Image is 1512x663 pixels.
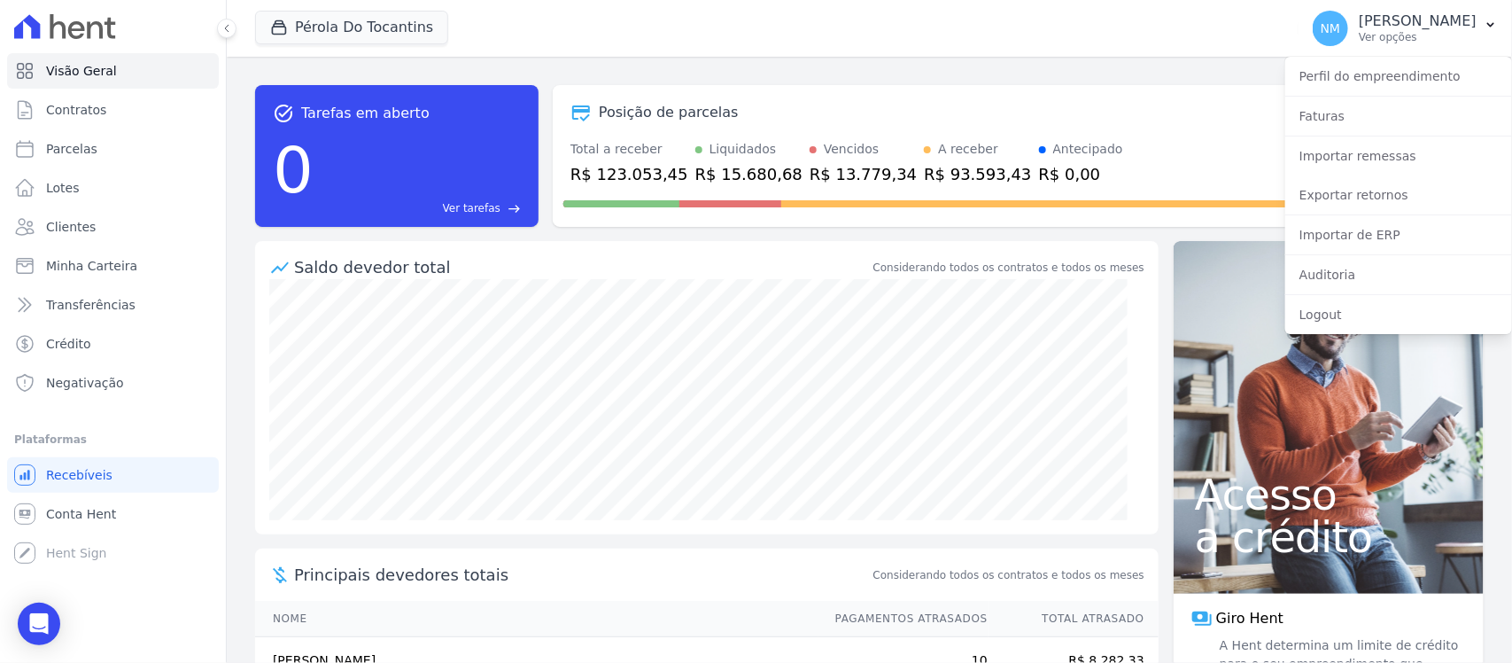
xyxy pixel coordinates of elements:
span: Visão Geral [46,62,117,80]
span: Crédito [46,335,91,353]
p: Ver opções [1359,30,1477,44]
a: Minha Carteira [7,248,219,284]
div: Vencidos [824,140,879,159]
a: Crédito [7,326,219,362]
div: Saldo devedor total [294,255,870,279]
a: Contratos [7,92,219,128]
a: Parcelas [7,131,219,167]
span: Tarefas em aberto [301,103,430,124]
div: R$ 13.779,34 [810,162,917,186]
a: Clientes [7,209,219,245]
span: Negativação [46,374,124,392]
span: east [508,202,521,215]
div: Considerando todos os contratos e todos os meses [873,260,1144,276]
div: Plataformas [14,429,212,450]
a: Importar remessas [1285,140,1512,172]
a: Importar de ERP [1285,219,1512,251]
span: Recebíveis [46,466,112,484]
span: a crédito [1195,516,1462,558]
span: Parcelas [46,140,97,158]
span: Minha Carteira [46,257,137,275]
div: R$ 0,00 [1039,162,1123,186]
div: Open Intercom Messenger [18,603,60,645]
a: Visão Geral [7,53,219,89]
div: Total a receber [570,140,688,159]
a: Transferências [7,287,219,323]
span: NM [1321,22,1341,35]
a: Logout [1285,299,1512,331]
a: Faturas [1285,100,1512,132]
div: Liquidados [709,140,777,159]
th: Nome [255,601,818,637]
a: Exportar retornos [1285,179,1512,211]
a: Negativação [7,365,219,401]
div: A receber [938,140,998,159]
a: Recebíveis [7,457,219,493]
button: Pérola Do Tocantins [255,11,448,44]
button: NM [PERSON_NAME] Ver opções [1299,4,1512,53]
span: Ver tarefas [443,200,500,216]
a: Auditoria [1285,259,1512,291]
span: Considerando todos os contratos e todos os meses [873,567,1144,583]
a: Perfil do empreendimento [1285,60,1512,92]
span: Giro Hent [1216,608,1283,629]
a: Lotes [7,170,219,206]
span: Acesso [1195,473,1462,516]
div: R$ 93.593,43 [924,162,1031,186]
span: Clientes [46,218,96,236]
div: R$ 15.680,68 [695,162,803,186]
span: Conta Hent [46,505,116,523]
span: Lotes [46,179,80,197]
a: Conta Hent [7,496,219,532]
p: [PERSON_NAME] [1359,12,1477,30]
span: Transferências [46,296,136,314]
div: R$ 123.053,45 [570,162,688,186]
span: Principais devedores totais [294,563,870,587]
a: Ver tarefas east [321,200,521,216]
span: task_alt [273,103,294,124]
div: 0 [273,124,314,216]
th: Pagamentos Atrasados [818,601,989,637]
div: Antecipado [1053,140,1123,159]
th: Total Atrasado [989,601,1159,637]
div: Posição de parcelas [599,102,739,123]
span: Contratos [46,101,106,119]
